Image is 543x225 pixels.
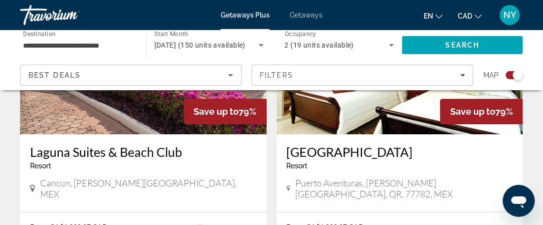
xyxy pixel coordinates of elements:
[440,99,523,124] div: 79%
[194,106,239,117] span: Save up to
[260,71,294,79] span: Filters
[290,11,322,19] a: Getaways
[30,162,51,170] span: Resort
[458,9,482,23] button: Change currency
[30,144,257,159] a: Laguna Suites & Beach Club
[154,31,188,38] span: Start Month
[285,31,316,38] span: Occupancy
[29,69,233,81] mat-select: Sort by
[184,99,267,124] div: 79%
[252,65,473,86] button: Filters
[285,41,354,49] span: 2 (19 units available)
[503,185,535,217] iframe: Button to launch messaging window
[295,177,513,199] span: Puerto Aventuras, [PERSON_NAME][GEOGRAPHIC_DATA], QR, 77782, MEX
[23,40,133,52] input: Select destination
[424,12,433,20] span: en
[503,10,516,20] span: NY
[287,144,513,159] a: [GEOGRAPHIC_DATA]
[40,177,257,199] span: Cancun, [PERSON_NAME][GEOGRAPHIC_DATA], MEX
[20,2,120,28] a: Travorium
[458,12,472,20] span: CAD
[29,71,81,79] span: Best Deals
[402,36,523,54] button: Search
[424,9,443,23] button: Change language
[221,11,270,19] a: Getaways Plus
[446,41,480,49] span: Search
[483,68,498,82] span: Map
[450,106,495,117] span: Save up to
[23,31,56,38] span: Destination
[287,162,308,170] span: Resort
[497,5,523,26] button: User Menu
[154,41,246,49] span: [DATE] (150 units available)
